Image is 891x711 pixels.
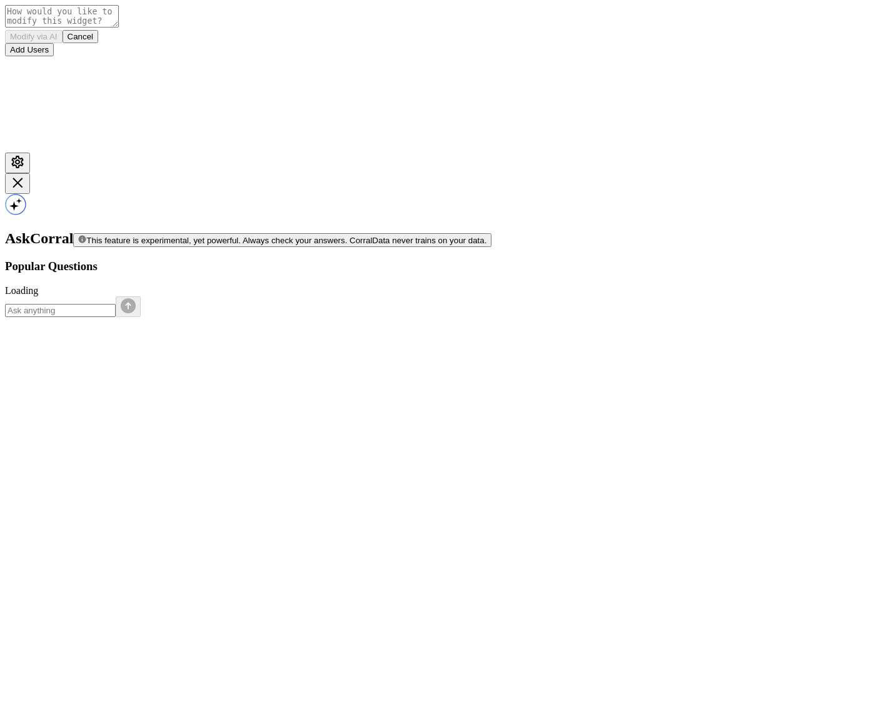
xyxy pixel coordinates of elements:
span: AskCorral [5,230,73,246]
button: Modify via AI [5,30,63,43]
div: Loading [5,285,886,296]
button: Add Users [5,43,54,56]
input: Ask anything [5,304,116,317]
span: This feature is experimental, yet powerful. Always check your answers. CorralData never trains on... [86,236,486,245]
h3: Popular Questions [5,260,886,273]
button: This feature is experimental, yet powerful. Always check your answers. CorralData never trains on... [73,233,491,247]
button: Cancel [63,30,99,43]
